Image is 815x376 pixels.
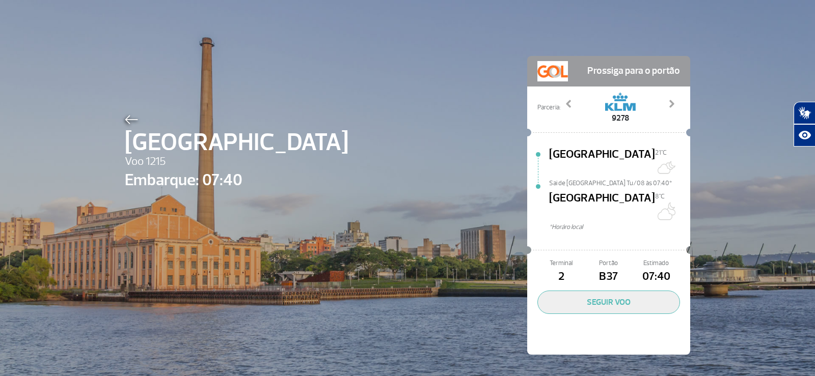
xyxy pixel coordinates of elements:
[794,102,815,147] div: Plugin de acessibilidade da Hand Talk.
[549,146,655,179] span: [GEOGRAPHIC_DATA]
[125,168,348,192] span: Embarque: 07:40
[655,149,667,157] span: 21°C
[549,179,690,186] span: Sai de [GEOGRAPHIC_DATA] Tu/08 às 07:40*
[794,102,815,124] button: Abrir tradutor de língua de sinais.
[585,268,632,285] span: B37
[794,124,815,147] button: Abrir recursos assistivos.
[549,222,690,232] span: *Horáro local
[585,258,632,268] span: Portão
[633,258,680,268] span: Estimado
[605,112,636,124] span: 9278
[587,61,680,81] span: Prossiga para o portão
[125,153,348,170] span: Voo 1215
[655,192,665,200] span: 8°C
[655,157,675,178] img: Muitas nuvens
[537,291,680,314] button: SEGUIR VOO
[537,103,560,112] span: Parceria:
[537,268,585,285] span: 2
[549,190,655,222] span: [GEOGRAPHIC_DATA]
[655,201,675,221] img: Algumas nuvens
[125,124,348,161] span: [GEOGRAPHIC_DATA]
[537,258,585,268] span: Terminal
[633,268,680,285] span: 07:40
